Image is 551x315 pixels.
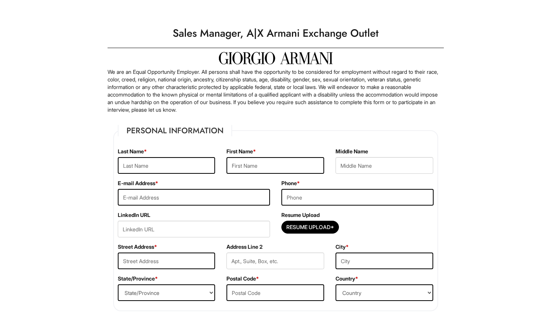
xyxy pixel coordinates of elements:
label: E-mail Address [118,179,158,187]
input: City [336,253,433,269]
h1: Sales Manager, A|X Armani Exchange Outlet [104,23,448,44]
label: LinkedIn URL [118,211,150,219]
label: Postal Code [226,275,259,282]
input: Postal Code [226,284,324,301]
label: First Name [226,148,256,155]
input: First Name [226,157,324,174]
legend: Personal Information [118,125,232,136]
label: Country [336,275,358,282]
label: Resume Upload [281,211,320,219]
select: State/Province [118,284,215,301]
label: State/Province [118,275,158,282]
label: Middle Name [336,148,368,155]
button: Resume Upload*Resume Upload* [281,221,339,234]
input: Phone [281,189,434,206]
input: Middle Name [336,157,433,174]
label: Last Name [118,148,147,155]
label: City [336,243,349,251]
input: Street Address [118,253,215,269]
input: E-mail Address [118,189,270,206]
select: Country [336,284,433,301]
img: Giorgio Armani [219,52,332,64]
label: Address Line 2 [226,243,262,251]
input: Apt., Suite, Box, etc. [226,253,324,269]
input: LinkedIn URL [118,221,270,237]
label: Phone [281,179,300,187]
label: Street Address [118,243,157,251]
p: We are an Equal Opportunity Employer. All persons shall have the opportunity to be considered for... [108,68,444,114]
input: Last Name [118,157,215,174]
